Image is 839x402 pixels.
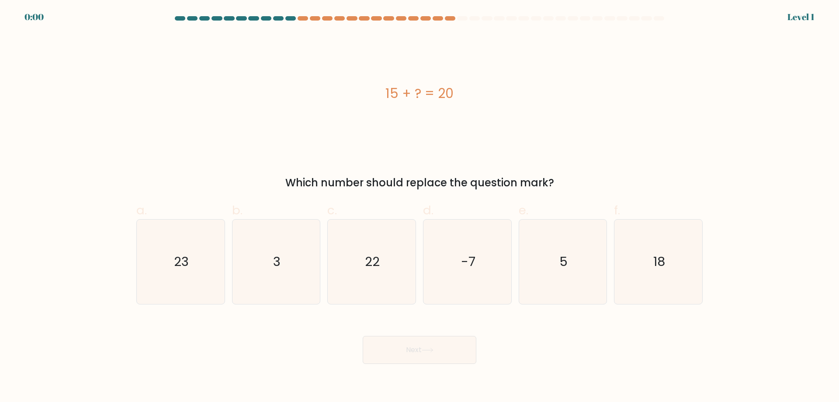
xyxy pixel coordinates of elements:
[653,253,665,270] text: 18
[136,202,147,219] span: a.
[363,336,476,364] button: Next
[136,84,703,103] div: 15 + ? = 20
[519,202,528,219] span: e.
[365,253,380,270] text: 22
[24,10,44,24] div: 0:00
[423,202,433,219] span: d.
[142,175,697,191] div: Which number should replace the question mark?
[232,202,243,219] span: b.
[273,253,281,270] text: 3
[787,10,815,24] div: Level 1
[614,202,620,219] span: f.
[327,202,337,219] span: c.
[559,253,568,270] text: 5
[174,253,189,270] text: 23
[461,253,475,270] text: -7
